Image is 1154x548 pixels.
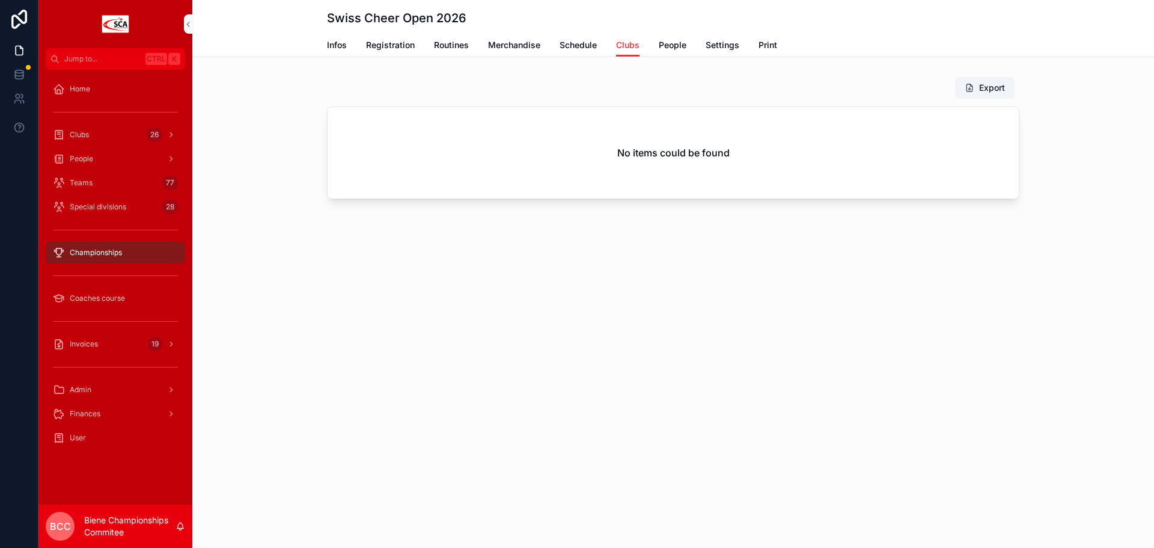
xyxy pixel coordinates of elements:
div: scrollable content [38,70,192,464]
a: Merchandise [488,34,540,58]
span: Home [70,84,90,94]
a: User [46,427,185,449]
span: BCC [50,519,71,534]
a: Routines [434,34,469,58]
h2: No items could be found [617,146,730,160]
span: Clubs [616,39,640,51]
span: Jump to... [64,54,141,64]
a: People [46,148,185,170]
span: Schedule [560,39,597,51]
a: Clubs26 [46,124,185,146]
span: People [659,39,686,51]
a: Infos [327,34,347,58]
a: Print [759,34,777,58]
span: Invoices [70,339,98,349]
div: 28 [162,200,178,214]
span: Print [759,39,777,51]
span: Infos [327,39,347,51]
span: Admin [70,385,91,395]
a: Invoices19 [46,333,185,355]
h1: Swiss Cheer Open 2026 [327,10,466,26]
span: Ctrl [145,53,167,65]
span: Coaches course [70,294,125,303]
a: Finances [46,403,185,425]
span: Merchandise [488,39,540,51]
span: Settings [706,39,739,51]
span: Registration [366,39,415,51]
div: 26 [147,128,162,142]
a: People [659,34,686,58]
span: People [70,154,93,164]
a: Championships [46,242,185,263]
a: Settings [706,34,739,58]
p: Biene Championships Commitee [84,514,176,538]
span: Finances [70,409,100,419]
span: User [70,433,86,443]
span: K [169,54,179,64]
img: App logo [101,14,130,34]
div: 19 [148,337,162,351]
button: Export [955,77,1015,99]
a: Special divisions28 [46,196,185,218]
span: Routines [434,39,469,51]
div: 77 [162,176,178,190]
a: Admin [46,379,185,401]
span: Teams [70,178,93,188]
a: Home [46,78,185,100]
button: Jump to...CtrlK [46,48,185,70]
a: Coaches course [46,288,185,309]
a: Registration [366,34,415,58]
span: Clubs [70,130,89,140]
a: Schedule [560,34,597,58]
a: Clubs [616,34,640,57]
a: Teams77 [46,172,185,194]
span: Special divisions [70,202,126,212]
span: Championships [70,248,122,257]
